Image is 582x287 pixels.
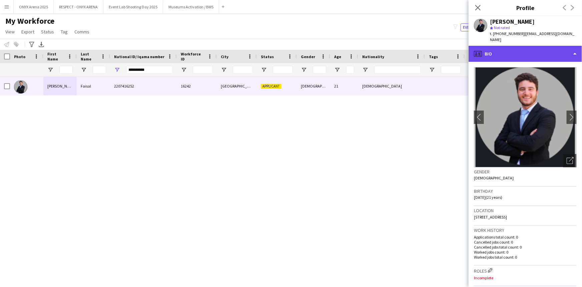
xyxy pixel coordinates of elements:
span: [DATE] (21 years) [474,195,502,200]
span: View [5,29,15,35]
div: [DEMOGRAPHIC_DATA] [297,77,330,95]
div: 16242 [177,77,217,95]
div: Faisal [77,77,110,95]
span: | [EMAIL_ADDRESS][DOMAIN_NAME] [490,31,574,42]
app-action-btn: Export XLSX [37,40,45,48]
p: Cancelled jobs total count: 0 [474,245,577,250]
p: Cancelled jobs count: 0 [474,240,577,245]
h3: Work history [474,227,577,233]
span: Status [261,54,274,59]
img: Crew avatar or photo [474,67,577,167]
input: First Name Filter Input [59,66,73,74]
button: Open Filter Menu [181,67,187,73]
button: RESPECT - ONYX ARENA [54,0,103,13]
span: Status [41,29,54,35]
div: [PERSON_NAME] [490,19,535,25]
a: Export [19,27,37,36]
button: Open Filter Menu [301,67,307,73]
input: City Filter Input [233,66,253,74]
app-action-btn: Advanced filters [28,40,36,48]
h3: Profile [469,3,582,12]
input: Age Filter Input [346,66,354,74]
input: Tags Filter Input [441,66,461,74]
span: Age [334,54,341,59]
a: Tag [58,27,70,36]
span: First Name [47,51,65,61]
span: National ID/ Iqama number [114,54,164,59]
div: 21 [330,77,358,95]
button: Event Lab Shooting Day 2025 [103,0,163,13]
h3: Roles [474,267,577,274]
div: [DEMOGRAPHIC_DATA] [358,77,425,95]
button: Open Filter Menu [114,67,120,73]
input: National ID/ Iqama number Filter Input [126,66,173,74]
span: Tags [429,54,438,59]
button: Open Filter Menu [429,67,435,73]
div: Bio [469,46,582,62]
button: Everyone8,630 [461,23,494,31]
div: Open photos pop-in [563,154,577,167]
button: Open Filter Menu [261,67,267,73]
div: [PERSON_NAME] [43,77,77,95]
div: [GEOGRAPHIC_DATA] [217,77,257,95]
button: ONYX Arena 2025 [14,0,54,13]
span: Photo [14,54,25,59]
span: Last Name [81,51,98,61]
button: Open Filter Menu [334,67,340,73]
input: Nationality Filter Input [374,66,421,74]
a: View [3,27,17,36]
span: [DEMOGRAPHIC_DATA] [474,175,514,180]
input: Status Filter Input [273,66,293,74]
span: My Workforce [5,16,54,26]
h3: Birthday [474,188,577,194]
a: Status [38,27,57,36]
p: Incomplete [474,275,577,280]
input: Last Name Filter Input [93,66,106,74]
span: Workforce ID [181,51,205,61]
p: Worked jobs total count: 0 [474,255,577,260]
button: Open Filter Menu [81,67,87,73]
span: 2207416252 [114,84,134,89]
span: Gender [301,54,315,59]
p: Applications total count: 0 [474,235,577,240]
span: Nationality [362,54,384,59]
span: Tag [61,29,68,35]
span: Export [21,29,34,35]
img: Yazan Faisal [14,80,27,94]
h3: Gender [474,169,577,175]
button: Open Filter Menu [221,67,227,73]
span: t. [PHONE_NUMBER] [490,31,525,36]
span: City [221,54,228,59]
input: Gender Filter Input [313,66,326,74]
button: Open Filter Menu [362,67,368,73]
span: Applicant [261,84,281,89]
span: Not rated [494,25,510,30]
button: Museums Activation / BWS [163,0,219,13]
a: Comms [72,27,92,36]
h3: Location [474,207,577,213]
input: Workforce ID Filter Input [193,66,213,74]
span: Comms [74,29,89,35]
button: Open Filter Menu [47,67,53,73]
p: Worked jobs count: 0 [474,250,577,255]
span: [STREET_ADDRESS] [474,214,507,220]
